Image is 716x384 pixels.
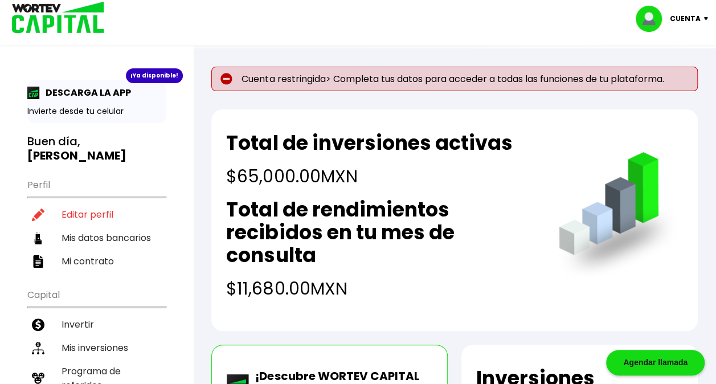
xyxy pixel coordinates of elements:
img: grafica.516fef24.png [554,152,683,281]
img: inversiones-icon.6695dc30.svg [32,342,44,354]
ul: Perfil [27,172,166,273]
a: Invertir [27,313,166,336]
div: Agendar llamada [606,350,705,375]
a: Mis inversiones [27,336,166,360]
img: invertir-icon.b3b967d7.svg [32,318,44,331]
img: icon-down [701,17,716,21]
img: profile-image [636,6,670,32]
img: contrato-icon.f2db500c.svg [32,255,44,268]
div: ¡Ya disponible! [126,68,183,83]
img: app-icon [27,87,40,99]
p: Cuenta [670,10,701,27]
a: Mis datos bancarios [27,226,166,250]
img: error-circle.027baa21.svg [220,73,232,85]
img: editar-icon.952d3147.svg [32,209,44,221]
a: Editar perfil [27,203,166,226]
h3: Buen día, [27,134,166,163]
h4: $65,000.00 MXN [226,164,512,189]
h2: Total de inversiones activas [226,132,512,154]
a: Mi contrato [27,250,166,273]
p: Invierte desde tu celular [27,105,166,117]
h2: Total de rendimientos recibidos en tu mes de consulta [226,198,535,267]
b: [PERSON_NAME] [27,148,126,164]
p: Cuenta restringida> Completa tus datos para acceder a todas las funciones de tu plataforma. [211,67,698,91]
h4: $11,680.00 MXN [226,276,535,301]
img: datos-icon.10cf9172.svg [32,232,44,244]
p: DESCARGA LA APP [40,85,131,100]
